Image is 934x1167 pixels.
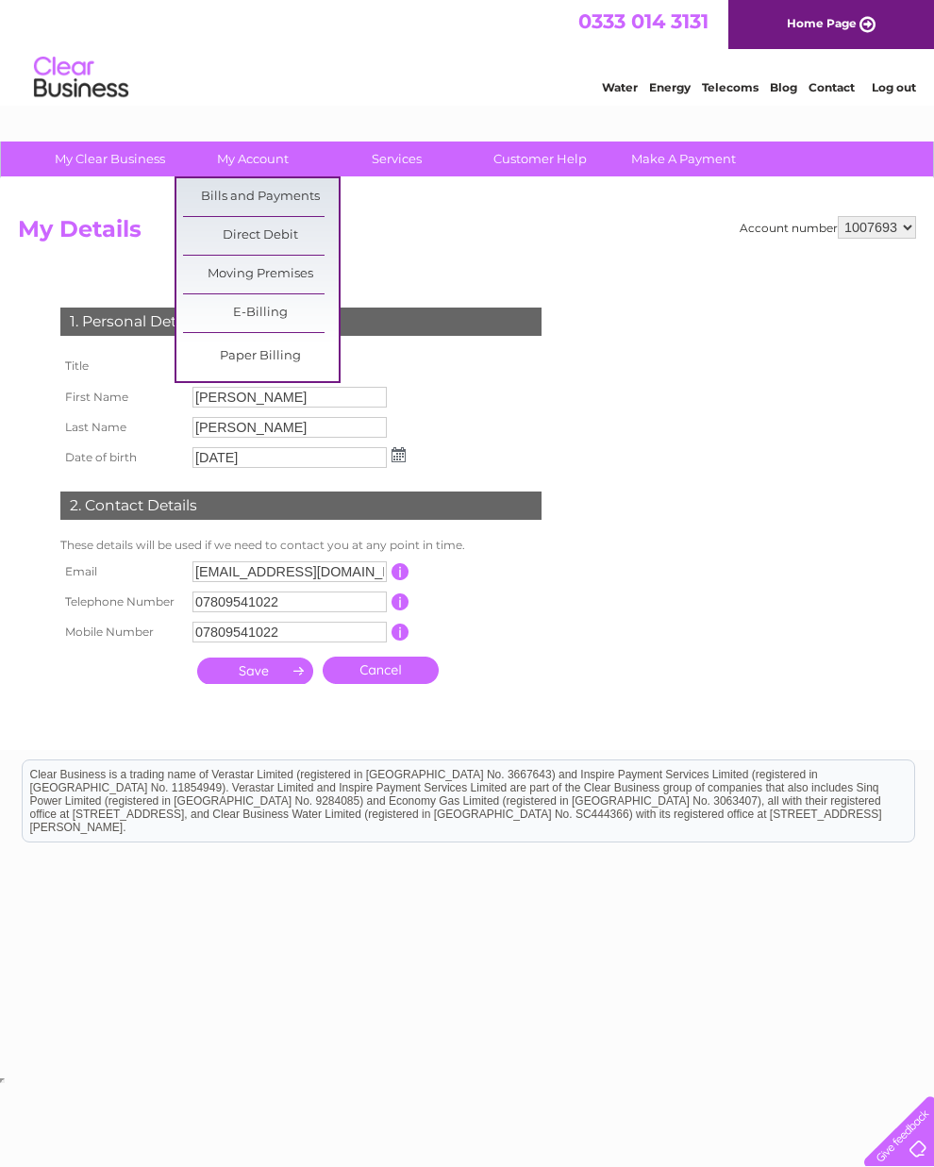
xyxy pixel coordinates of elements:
input: Information [392,624,409,641]
a: Customer Help [462,142,618,176]
img: ... [392,447,406,462]
div: Clear Business is a trading name of Verastar Limited (registered in [GEOGRAPHIC_DATA] No. 3667643... [23,10,914,92]
a: Direct Debit [183,217,339,255]
a: Moving Premises [183,256,339,293]
th: Telephone Number [56,587,188,617]
th: Last Name [56,412,188,442]
th: Mobile Number [56,617,188,647]
input: Submit [197,658,313,684]
a: Paper Billing [183,338,339,375]
a: Cancel [323,657,439,684]
div: Account number [740,216,916,239]
a: Services [319,142,475,176]
a: Telecoms [702,80,759,94]
a: Bills and Payments [183,178,339,216]
div: 2. Contact Details [60,492,542,520]
a: My Clear Business [32,142,188,176]
th: Title [56,350,188,382]
a: Water [602,80,638,94]
h2: My Details [18,216,916,252]
a: Make A Payment [606,142,761,176]
th: Email [56,557,188,587]
a: Log out [872,80,916,94]
a: Contact [809,80,855,94]
a: Blog [770,80,797,94]
th: First Name [56,382,188,412]
input: Information [392,563,409,580]
a: E-Billing [183,294,339,332]
img: logo.png [33,49,129,107]
th: Date of birth [56,442,188,473]
a: 0333 014 3131 [578,9,709,33]
td: These details will be used if we need to contact you at any point in time. [56,534,546,557]
a: My Account [175,142,331,176]
div: 1. Personal Details [60,308,542,336]
input: Information [392,593,409,610]
a: Energy [649,80,691,94]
